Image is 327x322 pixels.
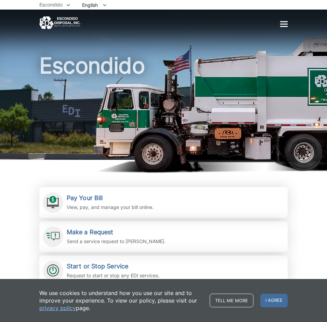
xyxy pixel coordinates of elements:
[39,16,80,30] a: EDCD logo. Return to the homepage.
[67,272,159,279] p: Request to start or stop any EDI services.
[67,194,154,202] h2: Pay Your Bill
[39,187,288,218] a: Pay Your Bill View, pay, and manage your bill online.
[67,238,166,245] p: Send a service request to [PERSON_NAME].
[39,2,63,8] span: Escondido
[260,294,288,307] span: I agree
[210,294,253,307] a: Tell me more
[67,263,159,270] h2: Start or Stop Service
[39,289,203,312] p: We use cookies to understand how you use our site and to improve your experience. To view our pol...
[67,228,166,236] h2: Make a Request
[67,204,154,211] p: View, pay, and manage your bill online.
[39,55,288,163] h1: Escondido
[39,221,288,252] a: Make a Request Send a service request to [PERSON_NAME].
[39,304,76,312] a: privacy policy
